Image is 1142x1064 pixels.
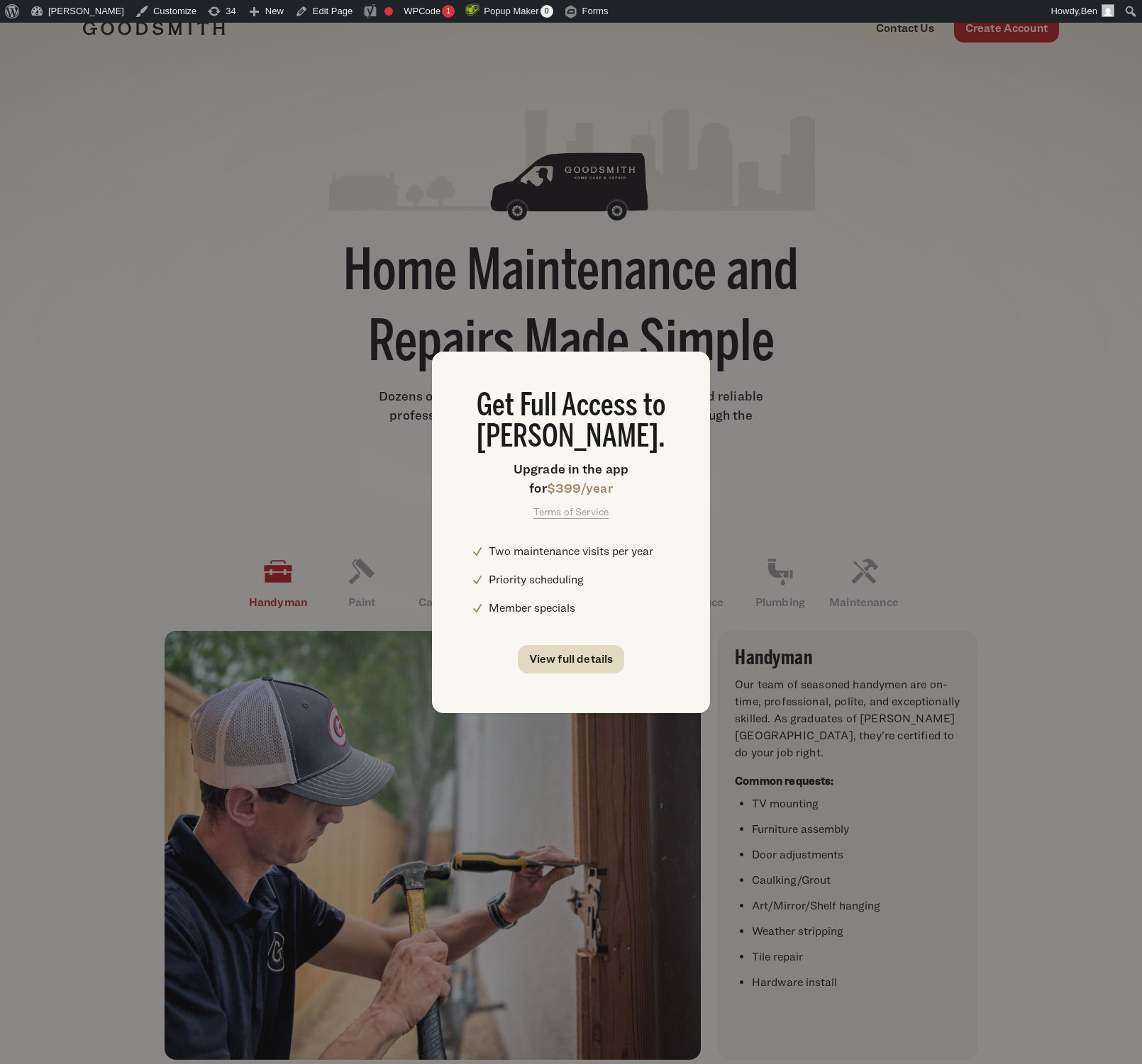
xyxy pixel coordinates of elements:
span: 0 [540,5,553,18]
li: Two maintenance visits per year [489,543,670,560]
a: Terms of Service [533,505,609,517]
span: Ben [1081,6,1097,16]
li: Member specials [489,600,670,617]
span: $399/year [547,481,613,495]
a: View full details [518,645,625,673]
h4: Upgrade in the app for [472,459,670,498]
div: 1 [442,5,455,18]
div: Needs improvement [384,7,393,16]
h2: Get Full Access to [PERSON_NAME]. [472,391,670,454]
li: Priority scheduling [489,571,670,588]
